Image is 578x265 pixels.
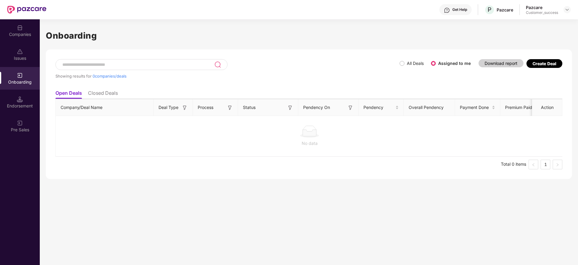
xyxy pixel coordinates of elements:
div: Get Help [452,7,467,12]
div: Create Deal [532,61,556,66]
span: right [556,163,559,167]
img: svg+xml;base64,PHN2ZyB3aWR0aD0iMTQuNSIgaGVpZ2h0PSIxNC41IiB2aWV3Qm94PSIwIDAgMTYgMTYiIGZpbGw9Im5vbm... [17,96,23,102]
th: Premium Paid [500,99,539,116]
span: Payment Done [460,104,491,111]
th: Company/Deal Name [56,99,154,116]
li: Total 0 items [501,160,526,169]
li: Next Page [553,160,562,169]
li: Open Deals [55,90,82,99]
img: svg+xml;base64,PHN2ZyBpZD0iSGVscC0zMngzMiIgeG1sbnM9Imh0dHA6Ly93d3cudzMub3JnLzIwMDAvc3ZnIiB3aWR0aD... [444,7,450,13]
img: svg+xml;base64,PHN2ZyB3aWR0aD0iMjQiIGhlaWdodD0iMjUiIHZpZXdCb3g9IjAgMCAyNCAyNSIgZmlsbD0ibm9uZSIgeG... [214,61,221,68]
div: Showing results for [55,74,400,78]
span: Status [243,104,256,111]
span: Pendency [363,104,394,111]
img: svg+xml;base64,PHN2ZyB3aWR0aD0iMTYiIGhlaWdodD0iMTYiIHZpZXdCb3g9IjAgMCAxNiAxNiIgZmlsbD0ibm9uZSIgeG... [227,105,233,111]
label: Assigned to me [438,61,471,66]
div: Pazcare [497,7,513,13]
h1: Onboarding [46,29,572,42]
img: svg+xml;base64,PHN2ZyB3aWR0aD0iMTYiIGhlaWdodD0iMTYiIHZpZXdCb3g9IjAgMCAxNiAxNiIgZmlsbD0ibm9uZSIgeG... [347,105,353,111]
img: svg+xml;base64,PHN2ZyBpZD0iQ29tcGFuaWVzIiB4bWxucz0iaHR0cDovL3d3dy53My5vcmcvMjAwMC9zdmciIHdpZHRoPS... [17,25,23,31]
span: left [532,163,535,167]
img: svg+xml;base64,PHN2ZyBpZD0iRHJvcGRvd24tMzJ4MzIiIHhtbG5zPSJodHRwOi8vd3d3LnczLm9yZy8yMDAwL3N2ZyIgd2... [565,7,570,12]
button: right [553,160,562,169]
th: Pendency [359,99,404,116]
span: Process [198,104,213,111]
div: Pazcare [526,5,558,10]
li: Closed Deals [88,90,118,99]
img: New Pazcare Logo [7,6,46,14]
span: Deal Type [159,104,178,111]
span: P [488,6,492,13]
img: svg+xml;base64,PHN2ZyB3aWR0aD0iMTYiIGhlaWdodD0iMTYiIHZpZXdCb3g9IjAgMCAxNiAxNiIgZmlsbD0ibm9uZSIgeG... [182,105,188,111]
button: Download report [479,59,523,67]
th: Action [532,99,562,116]
th: Overall Pendency [404,99,455,116]
a: 1 [541,160,550,169]
label: All Deals [407,61,424,66]
img: svg+xml;base64,PHN2ZyBpZD0iSXNzdWVzX2Rpc2FibGVkIiB4bWxucz0iaHR0cDovL3d3dy53My5vcmcvMjAwMC9zdmciIH... [17,49,23,55]
img: svg+xml;base64,PHN2ZyB3aWR0aD0iMTYiIGhlaWdodD0iMTYiIHZpZXdCb3g9IjAgMCAxNiAxNiIgZmlsbD0ibm9uZSIgeG... [287,105,293,111]
div: Customer_success [526,10,558,15]
div: No data [61,140,558,147]
span: 0 companies/deals [93,74,127,78]
button: left [529,160,538,169]
li: 1 [541,160,550,169]
img: svg+xml;base64,PHN2ZyB3aWR0aD0iMjAiIGhlaWdodD0iMjAiIHZpZXdCb3g9IjAgMCAyMCAyMCIgZmlsbD0ibm9uZSIgeG... [17,72,23,78]
img: svg+xml;base64,PHN2ZyB3aWR0aD0iMjAiIGhlaWdodD0iMjAiIHZpZXdCb3g9IjAgMCAyMCAyMCIgZmlsbD0ibm9uZSIgeG... [17,120,23,126]
li: Previous Page [529,160,538,169]
span: Pendency On [303,104,330,111]
th: Payment Done [455,99,500,116]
